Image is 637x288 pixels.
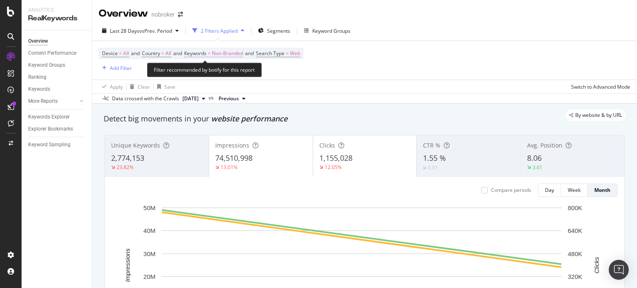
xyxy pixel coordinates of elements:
[312,27,350,34] div: Keyword Groups
[491,186,531,194] div: Compare periods
[609,260,629,280] div: Open Intercom Messenger
[423,153,446,163] span: 1.55 %
[575,113,622,118] span: By website & by URL
[139,27,172,34] span: vs Prev. Period
[99,7,148,21] div: Overview
[568,80,630,93] button: Switch to Advanced Mode
[28,73,86,82] a: Ranking
[28,113,70,121] div: Keywords Explorer
[28,85,50,94] div: Keywords
[325,164,342,171] div: 12.05%
[143,227,156,234] text: 40M
[110,65,132,72] div: Add Filter
[568,250,582,257] text: 480K
[290,48,300,59] span: Web
[561,184,588,197] button: Week
[182,95,199,102] span: 2025 Sep. 1st
[143,250,156,257] text: 30M
[255,24,294,37] button: Segments
[119,50,122,57] span: =
[245,50,254,57] span: and
[201,27,238,34] div: 2 Filters Applied
[28,140,71,149] div: Keyword Sampling
[527,153,542,163] span: 8.06
[143,204,156,211] text: 50M
[28,125,73,133] div: Explorer Bookmarks
[111,141,160,149] span: Unique Keywords
[112,95,179,102] div: Data crossed with the Crawls
[123,48,129,59] span: All
[319,153,353,163] span: 1,155,028
[154,80,175,93] button: Save
[28,49,86,58] a: Content Performance
[538,184,561,197] button: Day
[28,49,76,58] div: Content Performance
[212,48,243,59] span: Non-Branded
[545,186,554,194] div: Day
[527,141,562,149] span: Avg. Position
[286,50,289,57] span: =
[161,50,164,57] span: =
[99,24,182,37] button: Last 28 DaysvsPrev. Period
[178,12,183,17] div: arrow-right-arrow-left
[189,24,248,37] button: 2 Filters Applied
[532,164,542,171] div: 3.61
[131,50,140,57] span: and
[184,50,207,57] span: Keywords
[215,94,249,104] button: Previous
[28,73,46,82] div: Ranking
[28,113,86,121] a: Keywords Explorer
[566,109,625,121] div: legacy label
[117,164,134,171] div: 23.82%
[151,10,175,19] div: nobroker
[256,50,284,57] span: Search Type
[594,186,610,194] div: Month
[179,94,209,104] button: [DATE]
[28,140,86,149] a: Keyword Sampling
[138,83,150,90] div: Clear
[102,50,118,57] span: Device
[111,153,144,163] span: 2,774,153
[99,63,132,73] button: Add Filter
[28,97,58,106] div: More Reports
[319,141,335,149] span: Clicks
[28,125,86,133] a: Explorer Bookmarks
[568,273,582,280] text: 320K
[164,83,175,90] div: Save
[568,227,582,234] text: 640K
[28,61,86,70] a: Keyword Groups
[124,248,131,282] text: Impressions
[209,94,215,102] span: vs
[428,164,438,171] div: 0.01
[99,80,123,93] button: Apply
[110,27,139,34] span: Last 28 Days
[571,83,630,90] div: Switch to Advanced Mode
[28,97,78,106] a: More Reports
[142,50,160,57] span: Country
[173,50,182,57] span: and
[126,80,150,93] button: Clear
[423,141,440,149] span: CTR %
[28,85,86,94] a: Keywords
[110,83,123,90] div: Apply
[147,63,262,77] div: Filter recommended by botify for this report
[423,167,426,169] img: Equal
[221,164,238,171] div: 13.01%
[28,37,48,46] div: Overview
[28,61,65,70] div: Keyword Groups
[208,50,211,57] span: =
[568,204,582,211] text: 800K
[215,153,253,163] span: 74,510,998
[28,37,86,46] a: Overview
[215,141,249,149] span: Impressions
[593,257,600,273] text: Clicks
[219,95,239,102] span: Previous
[568,186,581,194] div: Week
[301,24,354,37] button: Keyword Groups
[28,7,85,14] div: Analytics
[165,48,171,59] span: All
[143,273,156,280] text: 20M
[588,184,618,197] button: Month
[267,27,290,34] span: Segments
[28,14,85,23] div: RealKeywords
